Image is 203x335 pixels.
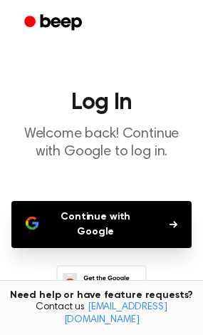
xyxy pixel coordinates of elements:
[14,9,95,37] a: Beep
[11,125,192,161] p: Welcome back! Continue with Google to log in.
[64,302,167,325] a: [EMAIL_ADDRESS][DOMAIN_NAME]
[11,91,192,114] h1: Log In
[11,201,192,248] button: Continue with Google
[9,301,194,326] span: Contact us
